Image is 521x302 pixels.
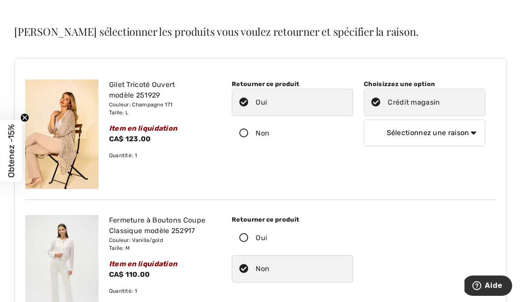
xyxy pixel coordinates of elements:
div: Retourner ce produit [232,215,353,224]
div: Quantité: 1 [109,287,216,295]
div: Couleur: Vanilla/gold [109,236,216,244]
span: Obtenez -15% [6,125,16,178]
div: CA$ 123.00 [109,134,216,144]
h2: [PERSON_NAME] sélectionner les produits vous voulez retourner et spécifier la raison. [14,26,507,37]
div: Item en liquidation [109,259,216,269]
div: CA$ 110.00 [109,269,216,280]
label: Oui [232,224,353,252]
label: Non [232,120,353,147]
label: Non [232,255,353,283]
div: Item en liquidation [109,123,216,134]
div: Retourner ce produit [232,79,353,89]
div: Crédit magasin [388,97,440,108]
label: Oui [232,89,353,116]
img: joseph-ribkoff-sweaters-cardigans-champagne-171_251929_1_c408_search.jpg [25,79,98,189]
div: Taille: M [109,244,216,252]
div: Taille: L [109,109,216,117]
div: Couleur: Champagne 171 [109,101,216,109]
iframe: Ouvre un widget dans lequel vous pouvez trouver plus d’informations [464,276,512,298]
button: Close teaser [20,113,29,122]
div: Choisizzez une option [364,79,485,89]
div: Fermeture à Boutons Coupe Classique modèle 252917 [109,215,216,236]
div: Quantité: 1 [109,151,216,159]
div: Gilet Tricoté Ouvert modèle 251929 [109,79,216,101]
